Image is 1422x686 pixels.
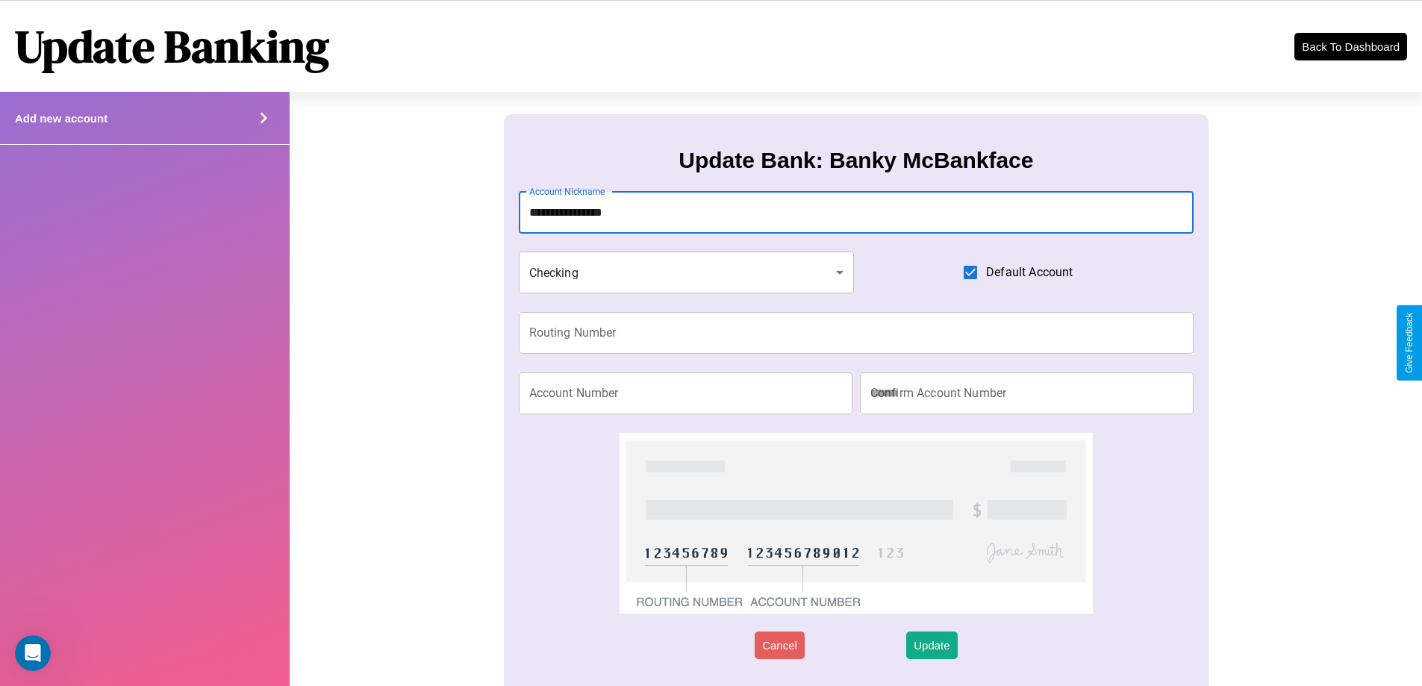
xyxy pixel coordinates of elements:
h1: Update Banking [15,16,329,77]
div: Checking [519,252,855,293]
label: Account Nickname [529,185,605,198]
img: check [620,433,1092,614]
iframe: Intercom live chat [15,635,51,671]
button: Back To Dashboard [1294,33,1407,60]
span: Default Account [986,264,1073,281]
button: Update [906,632,957,659]
h3: Update Bank: Banky McBankface [679,148,1033,173]
h4: Add new account [15,112,107,125]
button: Cancel [755,632,805,659]
div: Give Feedback [1404,313,1415,373]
